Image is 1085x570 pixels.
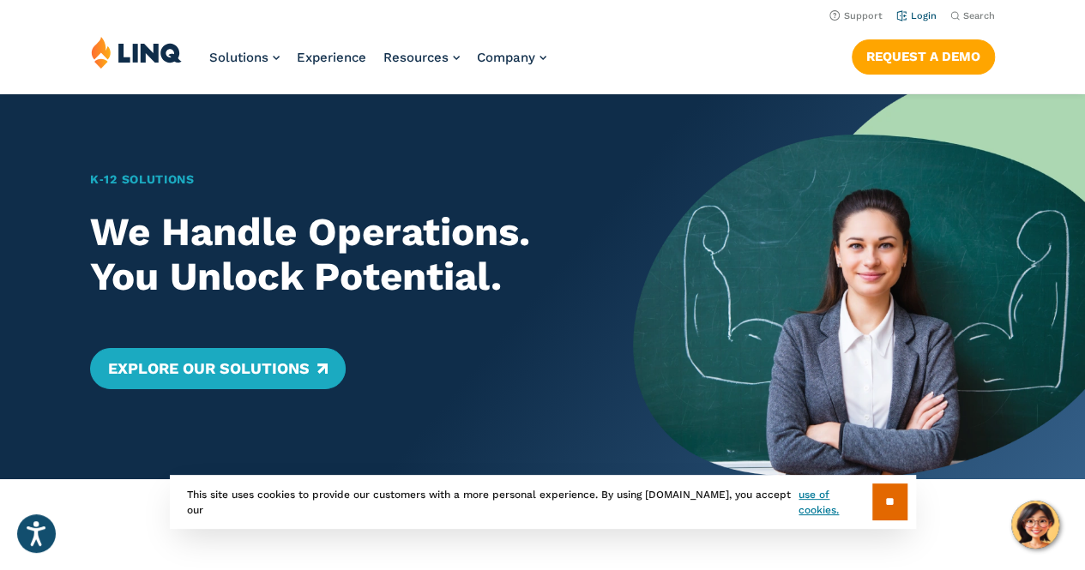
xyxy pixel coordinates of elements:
[90,348,345,389] a: Explore Our Solutions
[1011,501,1059,549] button: Hello, have a question? Let’s chat.
[209,36,546,93] nav: Primary Navigation
[477,50,546,65] a: Company
[477,50,535,65] span: Company
[852,36,995,74] nav: Button Navigation
[209,50,280,65] a: Solutions
[829,10,883,21] a: Support
[896,10,937,21] a: Login
[852,39,995,74] a: Request a Demo
[170,475,916,529] div: This site uses cookies to provide our customers with a more personal experience. By using [DOMAIN...
[209,50,268,65] span: Solutions
[633,94,1085,479] img: Home Banner
[297,50,366,65] a: Experience
[91,36,182,69] img: LINQ | K‑12 Software
[963,10,995,21] span: Search
[90,171,588,189] h1: K‑12 Solutions
[383,50,460,65] a: Resources
[799,487,871,518] a: use of cookies.
[950,9,995,22] button: Open Search Bar
[90,210,588,300] h2: We Handle Operations. You Unlock Potential.
[383,50,449,65] span: Resources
